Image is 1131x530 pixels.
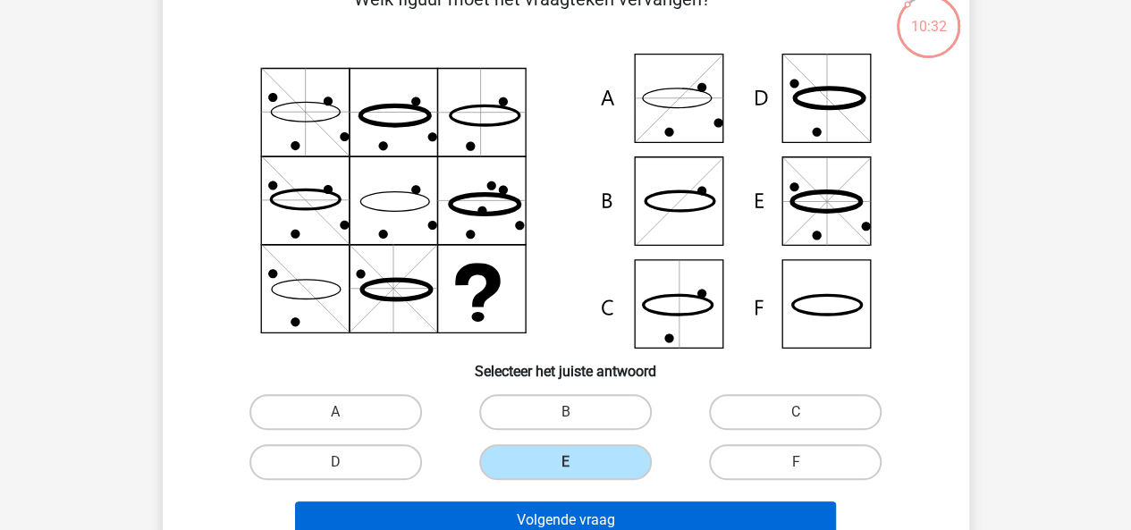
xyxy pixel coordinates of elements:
[479,394,652,430] label: B
[249,394,422,430] label: A
[191,349,941,380] h6: Selecteer het juiste antwoord
[709,394,882,430] label: C
[249,444,422,480] label: D
[479,444,652,480] label: E
[709,444,882,480] label: F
